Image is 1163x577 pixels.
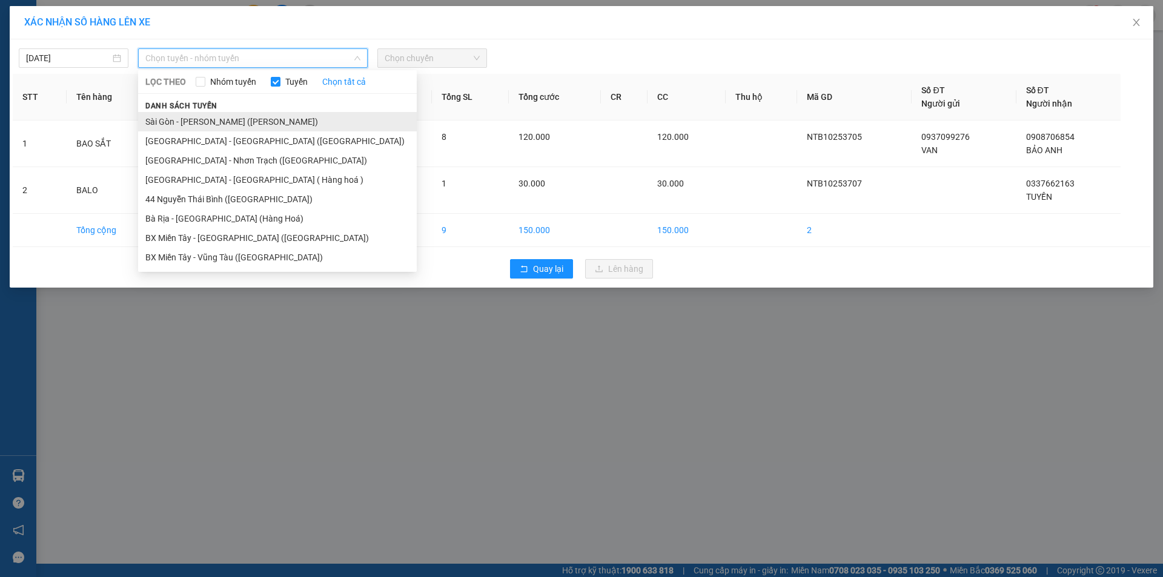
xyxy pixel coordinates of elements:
li: [GEOGRAPHIC_DATA] - [GEOGRAPHIC_DATA] ([GEOGRAPHIC_DATA]) [138,131,417,151]
span: 0337662163 [1026,179,1075,188]
td: 2 [13,167,67,214]
th: Mã GD [797,74,912,120]
th: STT [13,74,67,120]
span: down [354,54,361,62]
span: rollback [520,265,528,274]
td: 2 [797,214,912,247]
span: BẢO ANH [1026,145,1062,155]
span: Số ĐT [1026,85,1049,95]
span: Nhóm tuyến [205,75,261,88]
span: NTB10253705 [807,132,862,142]
th: CC [648,74,726,120]
td: BAO SẮT [67,120,158,167]
td: 1 [13,120,67,167]
th: Tổng cước [509,74,601,120]
span: 0908706854 [1026,132,1075,142]
th: CR [601,74,648,120]
th: Tổng SL [432,74,509,120]
span: 30.000 [519,179,545,188]
td: 150.000 [648,214,726,247]
td: Tổng cộng [67,214,158,247]
td: BALO [67,167,158,214]
li: [GEOGRAPHIC_DATA] - [GEOGRAPHIC_DATA] ( Hàng hoá ) [138,170,417,190]
li: BX Miền Tây - [GEOGRAPHIC_DATA] ([GEOGRAPHIC_DATA]) [138,228,417,248]
span: 120.000 [519,132,550,142]
span: 120.000 [657,132,689,142]
li: [GEOGRAPHIC_DATA] - Nhơn Trạch ([GEOGRAPHIC_DATA]) [138,151,417,170]
li: 44 Nguyễn Thái Bình ([GEOGRAPHIC_DATA]) [138,190,417,209]
span: TUYỀN [1026,192,1052,202]
span: Chọn tuyến - nhóm tuyến [145,49,360,67]
button: uploadLên hàng [585,259,653,279]
button: rollbackQuay lại [510,259,573,279]
span: NTB10253707 [807,179,862,188]
span: Quay lại [533,262,563,275]
span: Danh sách tuyến [138,101,225,111]
span: Chọn chuyến [385,49,480,67]
td: 9 [432,214,509,247]
span: 0937099276 [921,132,970,142]
li: Sài Gòn - [PERSON_NAME] ([PERSON_NAME]) [138,112,417,131]
span: 1 [442,179,446,188]
span: 30.000 [657,179,684,188]
button: Close [1119,6,1153,40]
span: close [1132,18,1141,27]
td: 150.000 [509,214,601,247]
a: Chọn tất cả [322,75,366,88]
th: Thu hộ [726,74,797,120]
span: Số ĐT [921,85,944,95]
span: Tuyến [280,75,313,88]
th: Tên hàng [67,74,158,120]
li: BX Miền Tây - Vũng Tàu ([GEOGRAPHIC_DATA]) [138,248,417,267]
li: Bà Rịa - [GEOGRAPHIC_DATA] (Hàng Hoá) [138,209,417,228]
span: LỌC THEO [145,75,186,88]
span: XÁC NHẬN SỐ HÀNG LÊN XE [24,16,150,28]
input: 13/10/2025 [26,51,110,65]
span: Người gửi [921,99,960,108]
span: 8 [442,132,446,142]
span: Người nhận [1026,99,1072,108]
span: VAN [921,145,938,155]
